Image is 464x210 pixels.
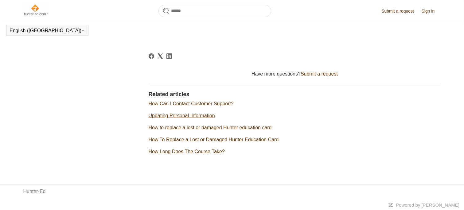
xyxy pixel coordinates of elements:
a: How To Replace a Lost or Damaged Hunter Education Card [149,137,279,142]
a: Updating Personal Information [149,113,215,118]
a: Submit a request [301,71,338,76]
h2: Related articles [149,90,441,99]
button: English ([GEOGRAPHIC_DATA]) [10,28,85,33]
input: Search [158,5,271,17]
a: LinkedIn [166,53,172,59]
svg: Share this page on X Corp [158,53,163,59]
a: How to replace a lost or damaged Hunter education card [149,125,272,130]
svg: Share this page on Facebook [149,53,154,59]
img: Hunter-Ed Help Center home page [23,4,48,16]
a: How Long Does The Course Take? [149,149,225,154]
svg: Share this page on LinkedIn [166,53,172,59]
a: X Corp [158,53,163,59]
div: Have more questions? [149,70,441,78]
a: Facebook [149,53,154,59]
a: Sign in [422,8,441,14]
a: How Can I Contact Customer Support? [149,101,234,106]
a: Submit a request [381,8,420,14]
a: Hunter-Ed [23,188,46,195]
a: Powered by [PERSON_NAME] [396,202,459,208]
